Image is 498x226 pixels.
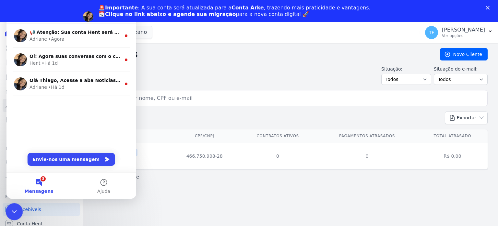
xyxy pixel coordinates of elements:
[23,47,196,52] span: Oi! Agora suas conversas com o chat ficam aqui. Clique para falar...
[3,156,80,169] a: Negativação
[23,53,34,60] div: Hent
[434,66,488,73] label: Situação do e-mail:
[105,11,236,17] b: Clique no link abaixo e agende sua migração
[21,146,109,159] button: Envie-nos uma mensagem
[99,5,138,11] b: 🚨Importante
[3,85,80,98] a: Lotes
[105,92,485,105] input: Buscar por nome, CPF ou e-mail
[91,182,104,187] span: Ajuda
[3,127,80,140] a: Transferências
[3,42,80,55] a: Visão Geral
[42,29,58,36] div: • Agora
[99,5,371,18] div: : A sua conta será atualizada para a , trazendo mais praticidade e vantagens. 📅 para a nova conta...
[442,27,485,33] p: [PERSON_NAME]
[239,143,317,169] td: 0
[93,48,430,60] h2: Clientes
[231,5,264,11] b: Conta Arke
[417,129,488,143] th: Total Atrasado
[42,77,58,84] div: • Há 1d
[170,143,239,169] td: 466.750.908-28
[65,166,130,192] button: Ajuda
[381,66,431,73] label: Situação:
[3,70,80,83] a: Parcelas
[486,6,492,10] div: Fechar
[317,143,417,169] td: 0
[5,193,77,200] div: Plataformas
[417,143,488,169] td: R$ 0,00
[7,47,20,60] img: Profile image for Adriane
[7,23,20,36] img: Profile image for Adriane
[3,142,80,155] a: Crédito
[35,53,52,60] div: • Há 1d
[3,203,80,216] a: Recebíveis
[170,129,239,143] th: CPF/CNPJ
[99,21,152,29] a: Agendar migração
[3,170,80,183] a: Troca de Arquivos
[420,23,498,42] button: TF [PERSON_NAME] Ver opções
[23,77,41,84] div: Adriane
[3,99,80,112] a: Clientes
[3,113,80,126] a: Minha Carteira
[239,129,317,143] th: Contratos Ativos
[18,182,47,187] span: Mensagens
[442,33,485,38] p: Ver opções
[23,29,41,36] div: Adriane
[6,203,23,220] iframe: Intercom live chat
[17,206,41,213] span: Recebíveis
[429,30,434,35] span: TF
[317,129,417,143] th: Pagamentos Atrasados
[83,11,93,22] img: Profile image for Adriane
[7,71,20,84] img: Profile image for Adriane
[440,48,488,60] a: Novo Cliente
[6,7,136,199] iframe: Intercom live chat
[3,56,80,69] a: Contratos
[445,112,488,124] button: Exportar
[23,71,422,76] span: Olá Thiago, Acesse a aba Noticias e fique por dentro das novidades Hent. Acabamos de postar uma n...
